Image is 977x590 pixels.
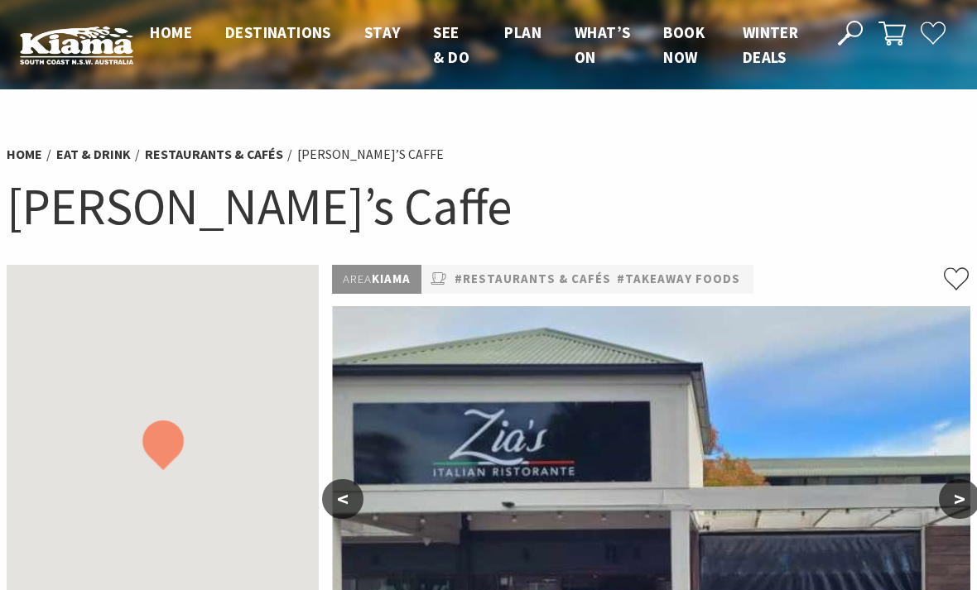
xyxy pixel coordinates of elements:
[663,22,705,67] span: Book now
[7,146,42,163] a: Home
[332,265,421,294] p: Kiama
[617,269,740,290] a: #Takeaway Foods
[322,479,363,519] button: <
[297,144,444,165] li: [PERSON_NAME]’s Caffe
[343,271,372,286] span: Area
[225,22,331,42] span: Destinations
[133,20,819,70] nav: Main Menu
[7,174,970,240] h1: [PERSON_NAME]’s Caffe
[145,146,283,163] a: Restaurants & Cafés
[575,22,630,67] span: What’s On
[20,26,133,65] img: Kiama Logo
[150,22,192,42] span: Home
[56,146,131,163] a: Eat & Drink
[433,22,469,67] span: See & Do
[455,269,611,290] a: #Restaurants & Cafés
[364,22,401,42] span: Stay
[504,22,541,42] span: Plan
[743,22,798,67] span: Winter Deals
